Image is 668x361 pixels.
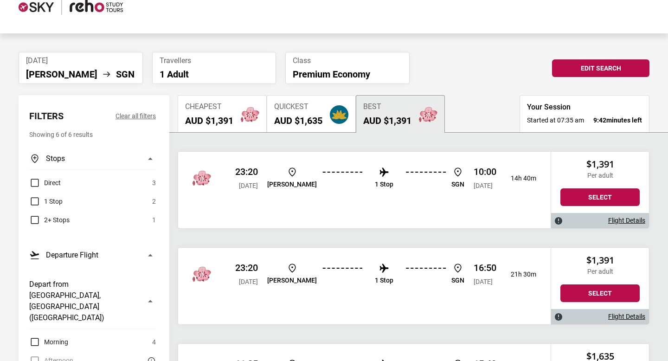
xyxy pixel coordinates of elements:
[474,182,493,189] span: [DATE]
[560,255,640,266] h2: $1,391
[185,115,233,126] h2: AUD $1,391
[116,69,135,80] li: SGN
[46,250,98,261] h3: Departure Flight
[26,69,97,80] li: [PERSON_NAME]
[363,103,411,111] span: Best
[26,56,135,65] span: [DATE]
[29,148,156,170] button: Stops
[152,196,156,207] span: 2
[29,279,139,323] h3: Depart from [GEOGRAPHIC_DATA], [GEOGRAPHIC_DATA] ([GEOGRAPHIC_DATA])
[552,59,649,77] button: Edit Search
[160,56,269,65] span: Travellers
[504,174,536,182] p: 14h 40m
[193,265,211,284] img: China Airlines
[29,129,156,140] p: Showing 6 of 6 results
[474,278,493,285] span: [DATE]
[267,277,317,284] p: [PERSON_NAME]
[239,182,258,189] span: [DATE]
[293,56,402,65] span: Class
[560,284,640,302] button: Select
[29,336,68,348] label: Morning
[474,166,496,177] p: 10:00
[44,336,68,348] span: Morning
[293,69,402,80] p: Premium Economy
[274,103,322,111] span: Quickest
[527,116,584,125] span: Started at 07:35 am
[29,196,63,207] label: 1 Stop
[235,166,258,177] p: 23:20
[375,180,393,188] p: 1 Stop
[160,69,269,80] p: 1 Adult
[527,103,642,112] h3: Your Session
[178,248,551,324] div: China Airlines 23:20 [DATE] [PERSON_NAME] 1 Stop SGN 16:50 [DATE] 21h 30m
[178,152,551,228] div: China Airlines 23:20 [DATE] [PERSON_NAME] 1 Stop SGN 10:00 [DATE] 14h 40m
[560,268,640,276] p: Per adult
[451,277,464,284] p: SGN
[152,336,156,348] span: 4
[608,217,645,225] a: Flight Details
[193,169,211,187] img: China Airlines
[551,309,649,324] div: Flight Details
[560,172,640,180] p: Per adult
[504,271,536,278] p: 21h 30m
[29,177,61,188] label: Direct
[235,262,258,273] p: 23:20
[44,214,70,226] span: 2+ Stops
[363,115,411,126] h2: AUD $1,391
[116,110,156,122] button: Clear all filters
[29,273,156,329] button: Depart from [GEOGRAPHIC_DATA], [GEOGRAPHIC_DATA] ([GEOGRAPHIC_DATA])
[560,159,640,170] h2: $1,391
[593,116,606,124] span: 9:42
[451,180,464,188] p: SGN
[29,110,64,122] h2: Filters
[593,116,642,125] strong: minutes left
[267,180,317,188] p: [PERSON_NAME]
[152,214,156,226] span: 1
[239,278,258,285] span: [DATE]
[560,188,640,206] button: Select
[152,177,156,188] span: 3
[29,244,156,266] button: Departure Flight
[608,313,645,321] a: Flight Details
[551,213,649,228] div: Flight Details
[44,196,63,207] span: 1 Stop
[274,115,322,126] h2: AUD $1,635
[29,214,70,226] label: 2+ Stops
[44,177,61,188] span: Direct
[375,277,393,284] p: 1 Stop
[185,103,233,111] span: Cheapest
[474,262,496,273] p: 16:50
[46,153,65,164] h3: Stops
